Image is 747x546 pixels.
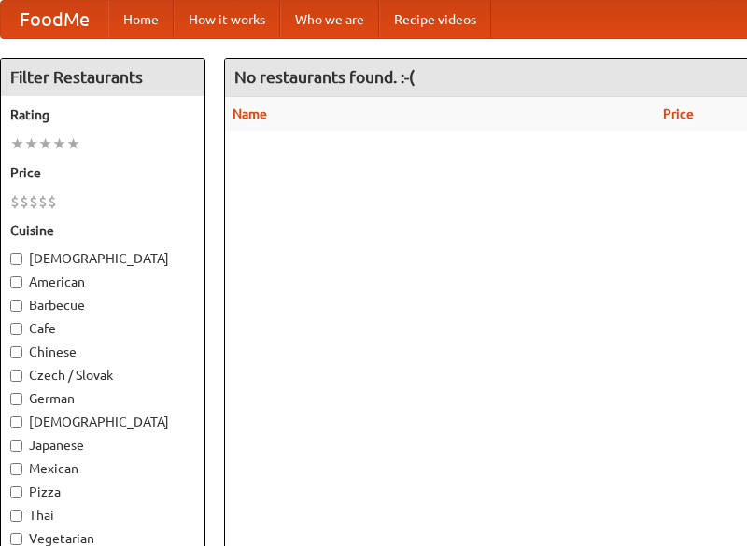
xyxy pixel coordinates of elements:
li: $ [20,191,29,212]
label: Thai [10,506,195,525]
label: [DEMOGRAPHIC_DATA] [10,413,195,431]
h5: Price [10,163,195,182]
input: German [10,393,22,405]
a: FoodMe [1,1,108,38]
li: ★ [38,133,52,154]
li: $ [29,191,38,212]
h4: Filter Restaurants [1,59,204,96]
label: [DEMOGRAPHIC_DATA] [10,249,195,268]
h5: Cuisine [10,221,195,240]
input: [DEMOGRAPHIC_DATA] [10,416,22,428]
li: ★ [10,133,24,154]
label: Japanese [10,436,195,455]
li: $ [48,191,57,212]
input: Czech / Slovak [10,370,22,382]
input: Cafe [10,323,22,335]
li: $ [38,191,48,212]
label: German [10,389,195,408]
label: Mexican [10,459,195,478]
label: Czech / Slovak [10,366,195,385]
a: How it works [174,1,280,38]
input: Mexican [10,463,22,475]
input: Pizza [10,486,22,498]
input: Vegetarian [10,533,22,545]
input: American [10,276,22,288]
li: ★ [52,133,66,154]
label: Chinese [10,343,195,361]
li: $ [10,191,20,212]
label: American [10,273,195,291]
a: Price [663,106,694,121]
input: [DEMOGRAPHIC_DATA] [10,253,22,265]
a: Home [108,1,174,38]
input: Chinese [10,346,22,358]
input: Barbecue [10,300,22,312]
input: Japanese [10,440,22,452]
label: Cafe [10,319,195,338]
a: Name [233,106,267,121]
ng-pluralize: No restaurants found. :-( [234,68,415,86]
li: ★ [24,133,38,154]
li: ★ [66,133,80,154]
label: Barbecue [10,296,195,315]
input: Thai [10,510,22,522]
a: Who we are [280,1,379,38]
h5: Rating [10,105,195,124]
label: Pizza [10,483,195,501]
a: Recipe videos [379,1,491,38]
